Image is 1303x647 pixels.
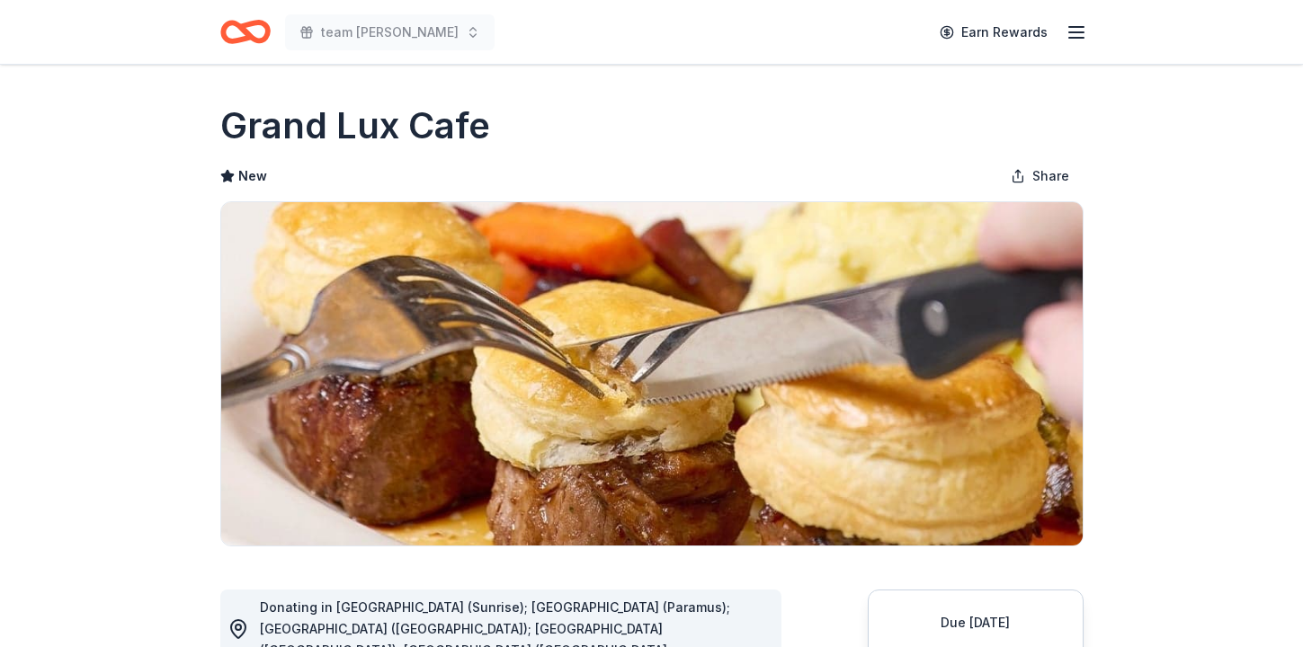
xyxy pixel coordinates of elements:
[321,22,459,43] span: team [PERSON_NAME]
[221,202,1083,545] img: Image for Grand Lux Cafe
[929,16,1058,49] a: Earn Rewards
[285,14,495,50] button: team [PERSON_NAME]
[220,11,271,53] a: Home
[238,165,267,187] span: New
[220,101,490,151] h1: Grand Lux Cafe
[1032,165,1069,187] span: Share
[996,158,1084,194] button: Share
[890,612,1061,634] div: Due [DATE]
